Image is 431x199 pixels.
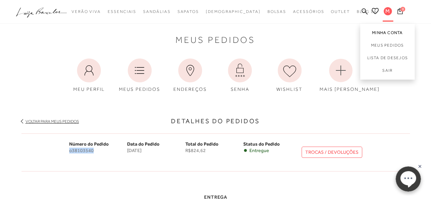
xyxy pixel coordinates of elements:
a: Meus Pedidos [360,39,415,52]
span: BLOG LB [357,9,376,14]
span: Verão Viva [72,9,101,14]
button: 0 [395,7,405,17]
span: [DATE] [127,148,185,153]
span: MEU PERFIL [73,86,105,92]
a: ENDEREÇOS [165,55,215,96]
a: Voltar para meus pedidos [26,119,79,124]
span: SENHA [230,86,249,92]
span: Outlet [331,9,350,14]
a: categoryNavScreenReaderText [143,5,170,18]
a: Lista de desejos [360,52,415,64]
a: TROCAS / DEVOLUÇÕES [302,147,362,158]
a: WISHLIST [265,55,314,96]
span: Sandálias [143,9,170,14]
a: categoryNavScreenReaderText [177,5,199,18]
span: MEUS PEDIDOS [119,86,160,92]
span: Total do Pedido [185,141,218,147]
a: Minha Conta [360,24,415,39]
span: MAIS [PERSON_NAME] [320,86,380,92]
a: noSubCategoriesText [206,5,261,18]
span: o38103540 [69,148,127,153]
a: MEUS PEDIDOS [114,55,165,96]
a: categoryNavScreenReaderText [293,5,324,18]
button: M [381,7,395,17]
span: 0 [400,7,405,12]
a: Sair [360,64,415,80]
a: categoryNavScreenReaderText [108,5,136,18]
span: WISHLIST [276,86,303,92]
span: Acessórios [293,9,324,14]
span: Essenciais [108,9,136,14]
span: Entregue [249,148,269,153]
a: SENHA [215,55,265,96]
a: categoryNavScreenReaderText [331,5,350,18]
span: Sapatos [177,9,199,14]
span: Data do Pedido [127,141,159,147]
span: • [243,148,248,153]
span: [DEMOGRAPHIC_DATA] [206,9,261,14]
a: BLOG LB [357,5,376,18]
span: Número do Pedido [69,141,109,147]
a: MAIS [PERSON_NAME] [314,55,367,96]
span: Status do Pedido [243,141,280,147]
a: categoryNavScreenReaderText [72,5,101,18]
a: categoryNavScreenReaderText [267,5,286,18]
h3: Detalhes do Pedidos [21,117,410,126]
span: Meus Pedidos [175,36,256,44]
span: ENDEREÇOS [173,86,207,92]
a: MEU PERFIL [64,55,114,96]
span: M [384,7,392,15]
span: Bolsas [267,9,286,14]
span: R$824,62 [185,148,244,153]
